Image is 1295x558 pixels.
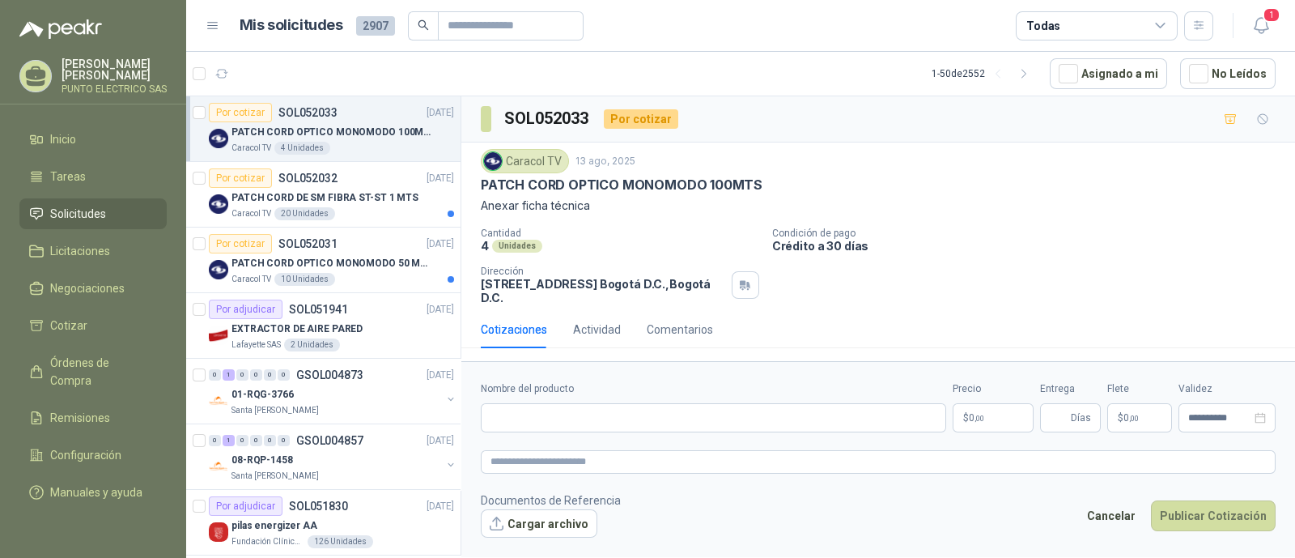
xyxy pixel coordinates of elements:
img: Company Logo [209,129,228,148]
p: SOL051830 [289,500,348,512]
a: Manuales y ayuda [19,477,167,508]
p: $0,00 [953,403,1034,432]
p: SOL052031 [278,238,338,249]
button: Cancelar [1078,500,1144,531]
button: Cargar archivo [481,509,597,539]
p: PATCH CORD OPTICO MONOMODO 50 MTS [231,256,433,271]
p: GSOL004873 [296,369,363,381]
img: Company Logo [209,326,228,345]
div: 4 Unidades [274,142,330,155]
p: 13 ago, 2025 [575,154,635,169]
div: 2 Unidades [284,339,340,351]
a: Tareas [19,161,167,192]
span: 0 [969,413,984,423]
span: Solicitudes [50,205,106,223]
div: Todas [1026,17,1060,35]
a: Por cotizarSOL052031[DATE] Company LogoPATCH CORD OPTICO MONOMODO 50 MTSCaracol TV10 Unidades [186,228,461,293]
span: Negociaciones [50,279,125,297]
p: $ 0,00 [1107,403,1172,432]
button: No Leídos [1180,58,1276,89]
p: 08-RQP-1458 [231,453,293,468]
div: Actividad [573,321,621,339]
div: 1 [223,369,235,381]
img: Logo peakr [19,19,102,39]
label: Validez [1178,381,1276,397]
div: 1 - 50 de 2552 [932,61,1037,87]
a: Remisiones [19,403,167,433]
p: [DATE] [427,171,454,186]
p: Santa [PERSON_NAME] [231,404,319,417]
a: Cotizar [19,310,167,341]
p: [DATE] [427,433,454,449]
p: SOL051941 [289,304,348,315]
div: 20 Unidades [274,207,335,220]
a: Negociaciones [19,273,167,304]
p: 01-RQG-3766 [231,387,294,403]
p: [DATE] [427,368,454,383]
div: Por cotizar [209,103,272,122]
label: Flete [1107,381,1172,397]
p: [PERSON_NAME] [PERSON_NAME] [62,58,167,81]
p: Lafayette SAS [231,339,281,351]
div: Por cotizar [604,109,678,129]
button: Publicar Cotización [1151,500,1276,531]
h3: SOL052033 [504,106,591,131]
h1: Mis solicitudes [240,14,343,37]
div: Unidades [492,240,542,253]
a: Órdenes de Compra [19,347,167,396]
label: Nombre del producto [481,381,946,397]
a: 0 1 0 0 0 0 GSOL004873[DATE] Company Logo01-RQG-3766Santa [PERSON_NAME] [209,365,457,417]
img: Company Logo [209,194,228,214]
div: 0 [264,369,276,381]
p: Anexar ficha técnica [481,197,1276,215]
p: Caracol TV [231,142,271,155]
span: Tareas [50,168,86,185]
a: Solicitudes [19,198,167,229]
p: SOL052032 [278,173,338,184]
img: Company Logo [209,522,228,542]
a: Por cotizarSOL052033[DATE] Company LogoPATCH CORD OPTICO MONOMODO 100MTSCaracol TV4 Unidades [186,96,461,162]
div: Por cotizar [209,234,272,253]
p: PUNTO ELECTRICO SAS [62,84,167,94]
div: 0 [209,435,221,446]
p: Crédito a 30 días [772,239,1289,253]
span: $ [1118,413,1123,423]
label: Precio [953,381,1034,397]
a: Por adjudicarSOL051830[DATE] Company Logopilas energizer AAFundación Clínica Shaio126 Unidades [186,490,461,556]
a: Licitaciones [19,236,167,266]
div: Comentarios [647,321,713,339]
p: Documentos de Referencia [481,492,621,509]
div: 0 [278,369,290,381]
span: Licitaciones [50,242,110,260]
p: EXTRACTOR DE AIRE PARED [231,322,363,337]
a: Configuración [19,440,167,471]
span: 0 [1123,413,1139,423]
p: [DATE] [427,302,454,317]
span: Órdenes de Compra [50,354,151,390]
div: 0 [264,435,276,446]
div: 0 [250,369,262,381]
a: Inicio [19,124,167,155]
p: Santa [PERSON_NAME] [231,470,319,483]
span: Remisiones [50,409,110,427]
button: Asignado a mi [1050,58,1167,89]
img: Company Logo [209,391,228,411]
p: Dirección [481,266,725,277]
p: [DATE] [427,499,454,514]
span: ,00 [1129,414,1139,423]
p: Condición de pago [772,228,1289,239]
p: SOL052033 [278,107,338,118]
span: search [418,19,429,31]
p: PATCH CORD OPTICO MONOMODO 100MTS [481,177,762,194]
div: 1 [223,435,235,446]
p: GSOL004857 [296,435,363,446]
span: Configuración [50,446,121,464]
div: 0 [250,435,262,446]
div: 0 [209,369,221,381]
p: Caracol TV [231,273,271,286]
p: PATCH CORD OPTICO MONOMODO 100MTS [231,125,433,140]
p: [DATE] [427,105,454,121]
span: ,00 [974,414,984,423]
img: Company Logo [209,457,228,476]
div: Por adjudicar [209,496,282,516]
